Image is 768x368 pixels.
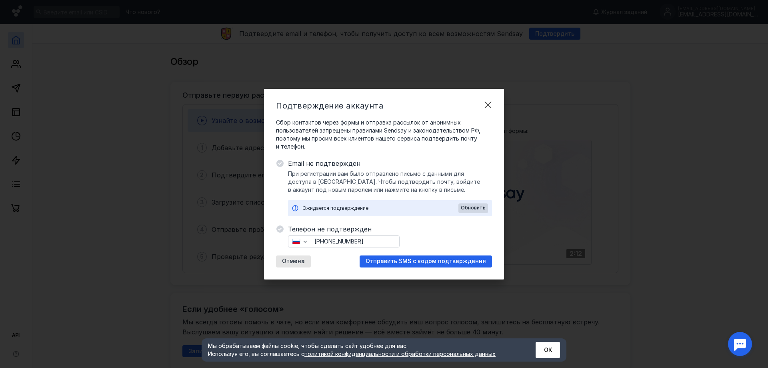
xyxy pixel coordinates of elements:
span: Отправить SMS с кодом подтверждения [366,258,486,265]
span: При регистрации вам было отправлено письмо с данными для доступа в [GEOGRAPHIC_DATA]. Чтобы подтв... [288,170,492,194]
span: Обновить [461,205,486,211]
a: политикой конфиденциальности и обработки персональных данных [304,350,496,357]
button: Отправить SMS с кодом подтверждения [360,255,492,267]
span: Сбор контактов через формы и отправка рассылок от анонимных пользователей запрещены правилами Sen... [276,119,492,151]
div: Мы обрабатываем файлы cookie, чтобы сделать сайт удобнее для вас. Используя его, вы соглашаетесь c [208,342,516,358]
button: Отмена [276,255,311,267]
span: Отмена [282,258,305,265]
span: Подтверждение аккаунта [276,101,383,111]
button: Обновить [458,203,488,213]
span: Телефон не подтвержден [288,224,492,234]
button: ОК [536,342,560,358]
div: Ожидается подтверждение [302,204,458,212]
span: Email не подтвержден [288,159,492,168]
